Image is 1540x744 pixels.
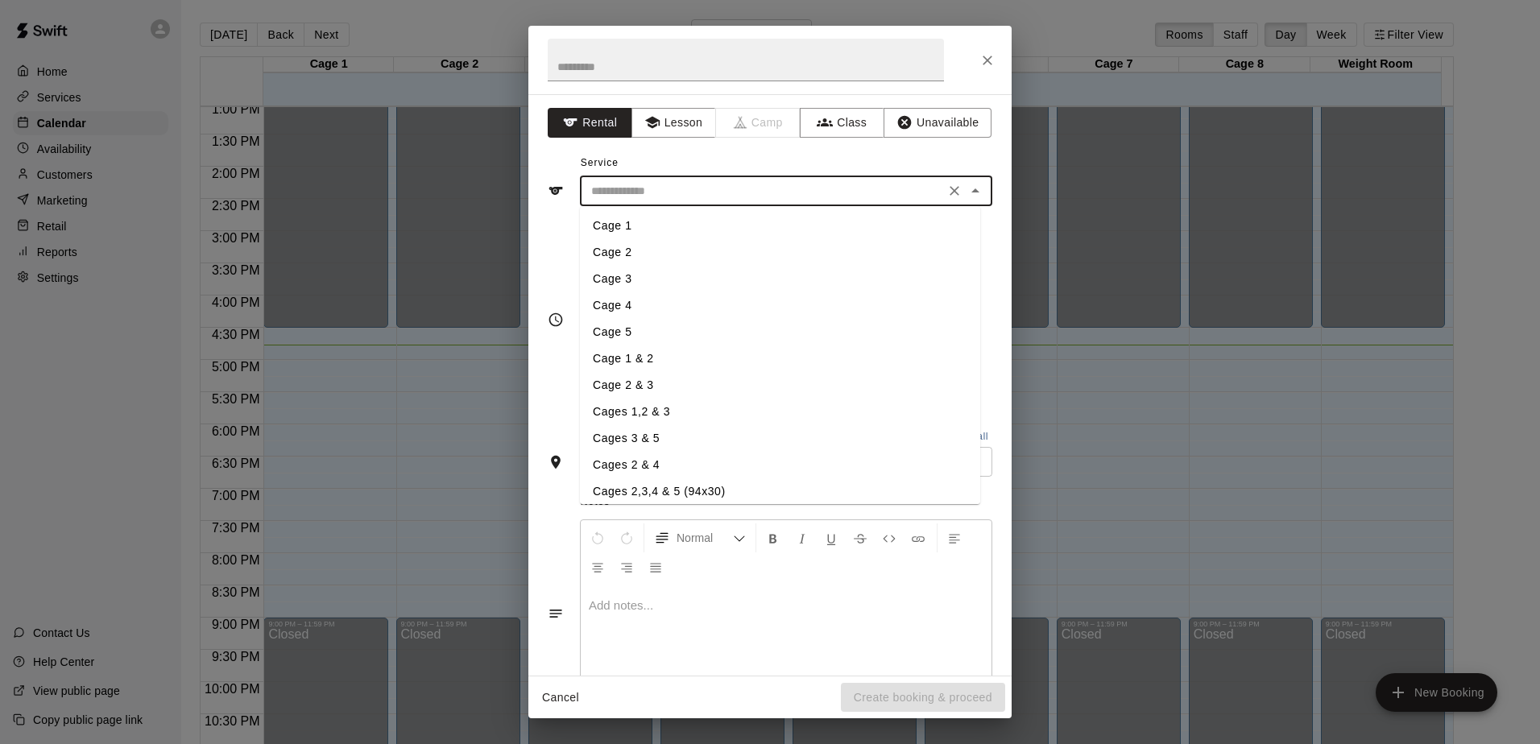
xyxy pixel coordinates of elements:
button: Close [964,180,987,202]
li: Cage 1 & 2 [580,345,980,372]
li: Cages 1,2 & 3 [580,399,980,425]
button: Cancel [535,683,586,713]
button: Left Align [941,523,968,552]
li: Cage 3 [580,266,980,292]
li: Cage 2 [580,239,980,266]
span: Normal [677,530,733,546]
button: Center Align [584,552,611,581]
button: Lesson [631,108,716,138]
button: Close [973,46,1002,75]
button: Insert Code [876,523,903,552]
svg: Timing [548,312,564,328]
span: Service [581,157,619,168]
li: Cage 5 [580,319,980,345]
li: Cages 2,3,4 & 5 (94x30) [580,478,980,505]
button: Format Underline [818,523,845,552]
li: Cage 1 [580,213,980,239]
button: Rental [548,108,632,138]
button: Format Strikethrough [847,523,874,552]
span: Camps can only be created in the Services page [716,108,801,138]
button: Undo [584,523,611,552]
button: Redo [613,523,640,552]
button: Justify Align [642,552,669,581]
button: Formatting Options [648,523,752,552]
button: Class [800,108,884,138]
button: Format Italics [789,523,816,552]
button: Unavailable [884,108,991,138]
svg: Notes [548,606,564,622]
svg: Service [548,183,564,199]
button: Insert Link [905,523,932,552]
button: Clear [943,180,966,202]
li: Cage 2 & 3 [580,372,980,399]
button: Format Bold [760,523,787,552]
svg: Rooms [548,454,564,470]
li: Cage 4 [580,292,980,319]
button: Right Align [613,552,640,581]
li: Cages 3 & 5 [580,425,980,452]
li: Cages 2 & 4 [580,452,980,478]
